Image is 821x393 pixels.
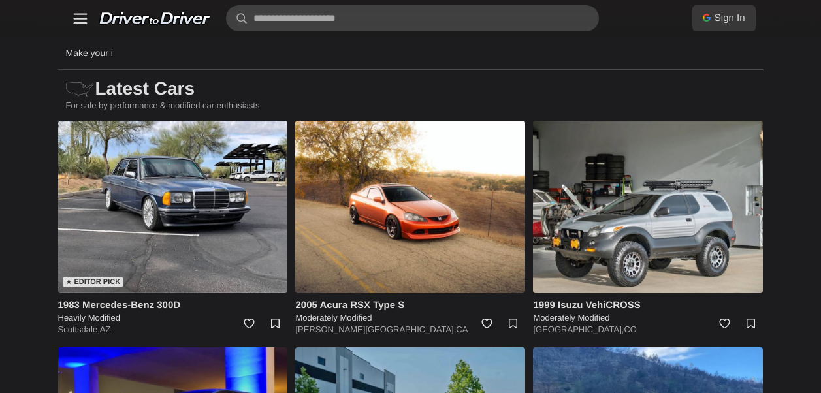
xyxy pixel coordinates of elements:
img: 2005 Acura RSX Type S for sale [295,121,525,293]
a: 2005 Acura RSX Type S Moderately Modified [295,298,525,324]
a: [PERSON_NAME][GEOGRAPHIC_DATA], [295,324,456,334]
a: 1999 Isuzu VehiCROSS Moderately Modified [533,298,763,324]
img: 1999 Isuzu VehiCROSS for sale [533,121,763,293]
img: 1983 Mercedes-Benz 300D for sale [58,121,288,293]
a: CA [456,324,468,334]
h1: Latest Cars [58,70,764,108]
p: For sale by performance & modified car enthusiasts [58,100,764,121]
a: Scottsdale, [58,324,100,334]
h4: 2005 Acura RSX Type S [295,298,525,312]
h5: Heavily Modified [58,312,288,324]
h5: Moderately Modified [533,312,763,324]
a: ★ Editor Pick [58,121,288,293]
a: AZ [100,324,111,334]
a: [GEOGRAPHIC_DATA], [533,324,624,334]
h4: 1999 Isuzu VehiCROSS [533,298,763,312]
a: Sign In [692,5,756,31]
div: ★ Editor Pick [63,277,123,287]
h5: Moderately Modified [295,312,525,324]
h4: 1983 Mercedes-Benz 300D [58,298,288,312]
img: scanner-usa-js.svg [66,82,93,97]
a: CO [624,324,637,334]
a: 1983 Mercedes-Benz 300D Heavily Modified [58,298,288,324]
p: Make your i [66,37,113,69]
